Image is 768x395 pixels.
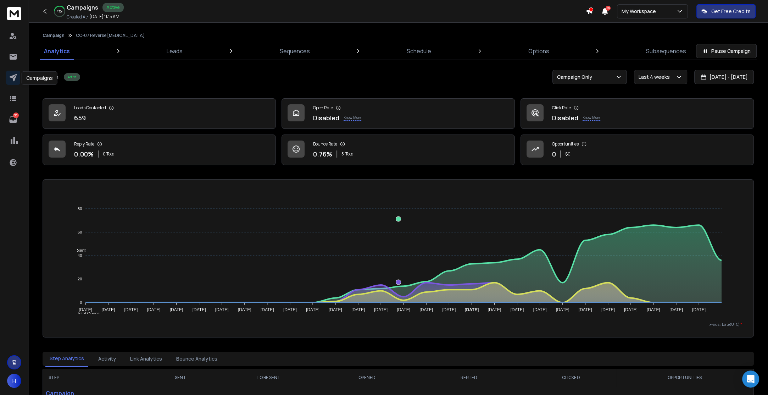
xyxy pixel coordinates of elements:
[601,307,614,312] tspan: [DATE]
[669,307,683,312] tspan: [DATE]
[552,105,571,111] p: Click Rate
[6,113,20,127] a: 34
[22,71,57,85] div: Campaigns
[322,369,412,386] th: OPENED
[74,105,106,111] p: Leads Contacted
[711,8,751,15] p: Get Free Credits
[67,14,88,20] p: Created At:
[94,351,120,367] button: Activity
[192,307,206,312] tspan: [DATE]
[464,307,479,312] tspan: [DATE]
[43,369,146,386] th: STEP
[57,9,62,13] p: 43 %
[40,43,74,60] a: Analytics
[77,230,82,234] tspan: 60
[306,307,319,312] tspan: [DATE]
[238,307,251,312] tspan: [DATE]
[341,151,344,157] span: 5
[442,307,456,312] tspan: [DATE]
[528,47,549,55] p: Options
[344,115,361,121] p: Know More
[526,369,616,386] th: CLICKED
[329,307,342,312] tspan: [DATE]
[167,47,183,55] p: Leads
[696,44,757,58] button: Pause Campaign
[169,307,183,312] tspan: [DATE]
[412,369,526,386] th: REPLIED
[742,371,759,388] div: Open Intercom Messenger
[606,6,611,11] span: 50
[7,374,21,388] button: H
[565,151,571,157] p: $ 0
[578,307,592,312] tspan: [DATE]
[74,141,94,147] p: Reply Rate
[67,3,98,12] h1: Campaigns
[101,307,115,312] tspan: [DATE]
[692,307,706,312] tspan: [DATE]
[147,307,160,312] tspan: [DATE]
[74,113,86,123] p: 659
[345,151,355,157] span: Total
[696,4,756,18] button: Get Free Credits
[524,43,553,60] a: Options
[552,141,579,147] p: Opportunities
[351,307,365,312] tspan: [DATE]
[215,369,322,386] th: TO BE SENT
[215,307,228,312] tspan: [DATE]
[72,248,86,253] span: Sent
[313,149,332,159] p: 0.76 %
[44,47,70,55] p: Analytics
[64,73,80,81] div: Active
[624,307,637,312] tspan: [DATE]
[313,113,339,123] p: Disabled
[552,149,556,159] p: 0
[72,311,100,316] span: Total Opens
[146,369,215,386] th: SENT
[694,70,754,84] button: [DATE] - [DATE]
[276,43,314,60] a: Sequences
[43,135,276,165] a: Reply Rate0.00%0 Total
[89,14,119,20] p: [DATE] 11:15 AM
[552,113,578,123] p: Disabled
[521,98,754,129] a: Click RateDisabledKnow More
[419,307,433,312] tspan: [DATE]
[556,307,569,312] tspan: [DATE]
[642,43,690,60] a: Subsequences
[76,33,145,38] p: CC-07 Reverse [MEDICAL_DATA]
[407,47,431,55] p: Schedule
[583,115,600,121] p: Know More
[77,277,82,281] tspan: 20
[13,113,19,118] p: 34
[79,307,92,312] tspan: [DATE]
[622,8,659,15] p: My Workspace
[533,307,546,312] tspan: [DATE]
[103,151,116,157] p: 0 Total
[54,322,742,327] p: x-axis : Date(UTC)
[43,98,276,129] a: Leads Contacted659
[313,141,337,147] p: Bounce Rate
[557,73,595,81] p: Campaign Only
[639,73,673,81] p: Last 4 weeks
[172,351,222,367] button: Bounce Analytics
[282,135,515,165] a: Bounce Rate0.76%5Total
[43,33,65,38] button: Campaign
[488,307,501,312] tspan: [DATE]
[374,307,388,312] tspan: [DATE]
[45,351,88,367] button: Step Analytics
[521,135,754,165] a: Opportunities0$0
[124,307,138,312] tspan: [DATE]
[283,307,296,312] tspan: [DATE]
[77,207,82,211] tspan: 80
[80,300,82,305] tspan: 0
[260,307,274,312] tspan: [DATE]
[280,47,310,55] p: Sequences
[402,43,435,60] a: Schedule
[397,307,410,312] tspan: [DATE]
[74,149,94,159] p: 0.00 %
[77,253,82,258] tspan: 40
[126,351,166,367] button: Link Analytics
[162,43,187,60] a: Leads
[510,307,524,312] tspan: [DATE]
